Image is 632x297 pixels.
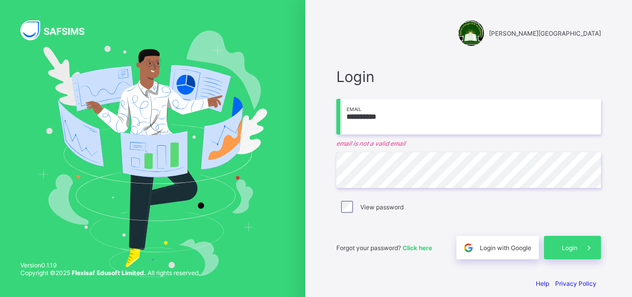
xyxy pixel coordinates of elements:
span: Forgot your password? [336,244,432,252]
img: SAFSIMS Logo [20,20,97,40]
span: Login [562,244,578,252]
label: View password [360,203,404,211]
span: Version 0.1.19 [20,261,200,269]
a: Help [536,280,549,287]
span: [PERSON_NAME][GEOGRAPHIC_DATA] [489,30,601,37]
a: Click here [403,244,432,252]
em: email is not a valid email [336,140,601,147]
span: Login with Google [480,244,531,252]
img: google.396cfc9801f0270233282035f929180a.svg [463,242,474,254]
span: Login [336,68,601,86]
span: Copyright © 2025 All rights reserved. [20,269,200,277]
strong: Flexisaf Edusoft Limited. [72,269,146,277]
a: Privacy Policy [555,280,596,287]
img: Hero Image [38,31,267,277]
